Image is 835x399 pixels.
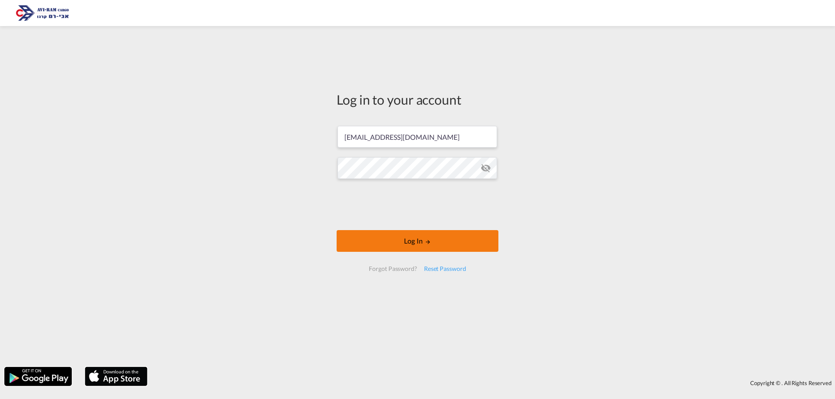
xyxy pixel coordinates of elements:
[337,90,498,109] div: Log in to your account
[13,3,72,23] img: 166978e0a5f911edb4280f3c7a976193.png
[337,230,498,252] button: LOGIN
[421,261,470,277] div: Reset Password
[3,366,73,387] img: google.png
[337,126,497,148] input: Enter email/phone number
[351,188,484,221] iframe: reCAPTCHA
[84,366,148,387] img: apple.png
[481,163,491,173] md-icon: icon-eye-off
[365,261,420,277] div: Forgot Password?
[152,376,835,390] div: Copyright © . All Rights Reserved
